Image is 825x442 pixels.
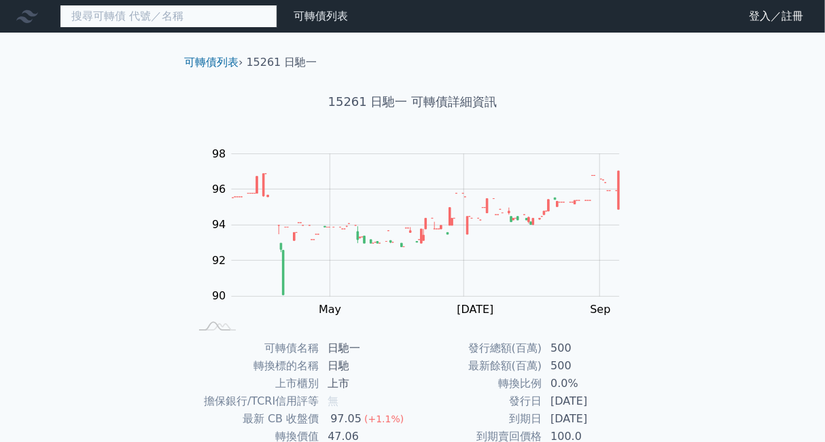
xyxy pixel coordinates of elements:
td: 500 [542,357,635,375]
td: [DATE] [542,410,635,428]
td: 到期日 [412,410,542,428]
td: [DATE] [542,392,635,410]
td: 0.0% [542,375,635,392]
g: Series [232,171,620,295]
tspan: 90 [212,290,226,303]
td: 上市櫃別 [190,375,319,392]
td: 上市 [319,375,412,392]
tspan: 92 [212,254,226,267]
td: 可轉債名稱 [190,339,319,357]
li: 15261 日馳一 [247,54,317,71]
tspan: 94 [212,219,226,232]
td: 最新 CB 收盤價 [190,410,319,428]
tspan: 96 [212,183,226,196]
td: 轉換標的名稱 [190,357,319,375]
div: 97.05 [328,411,364,427]
tspan: May [319,303,341,316]
h1: 15261 日馳一 可轉債詳細資訊 [173,92,652,111]
a: 登入／註冊 [738,5,814,27]
input: 搜尋可轉債 代號／名稱 [60,5,277,28]
tspan: 98 [212,147,226,160]
td: 發行總額(百萬) [412,339,542,357]
td: 擔保銀行/TCRI信用評等 [190,392,319,410]
a: 可轉債列表 [294,10,348,22]
td: 最新餘額(百萬) [412,357,542,375]
li: › [184,54,243,71]
td: 500 [542,339,635,357]
td: 日馳一 [319,339,412,357]
g: Chart [205,147,640,316]
td: 發行日 [412,392,542,410]
a: 可轉債列表 [184,56,239,69]
tspan: [DATE] [457,303,494,316]
span: (+1.1%) [364,413,404,424]
span: 無 [328,394,338,407]
td: 轉換比例 [412,375,542,392]
td: 日馳 [319,357,412,375]
tspan: Sep [591,303,611,316]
